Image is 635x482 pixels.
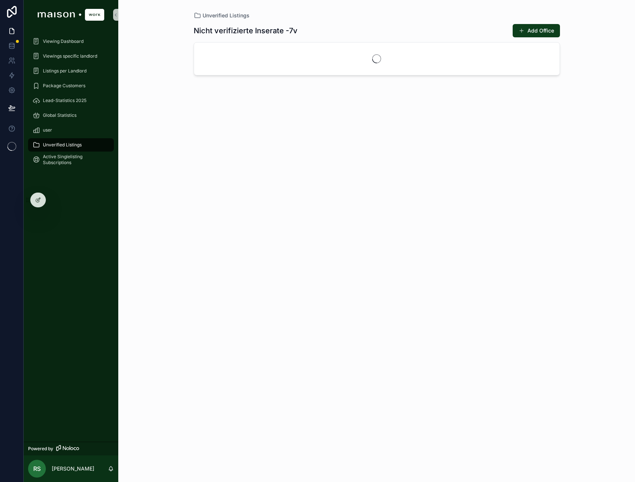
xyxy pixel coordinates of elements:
[43,154,106,166] span: Active Singlelisting Subscriptions
[24,30,118,176] div: scrollable content
[28,94,114,107] a: Lead-Statistics 2025
[28,79,114,92] a: Package Customers
[43,83,85,89] span: Package Customers
[28,50,114,63] a: Viewings specific landlord
[43,127,52,133] span: user
[43,68,86,74] span: Listings per Landlord
[43,142,82,148] span: Unverified Listings
[513,24,560,37] button: Add Office
[43,112,77,118] span: Global Statistics
[28,446,53,452] span: Powered by
[38,9,104,21] img: App logo
[33,464,41,473] span: RS
[28,109,114,122] a: Global Statistics
[43,98,86,103] span: Lead-Statistics 2025
[28,35,114,48] a: Viewing Dashboard
[28,64,114,78] a: Listings per Landlord
[24,442,118,455] a: Powered by
[43,53,97,59] span: Viewings specific landlord
[203,12,249,19] span: Unverified Listings
[28,123,114,137] a: user
[28,153,114,166] a: Active Singlelisting Subscriptions
[43,38,84,44] span: Viewing Dashboard
[52,465,94,472] p: [PERSON_NAME]
[194,26,298,36] h1: Nicht verifizierte Inserate -7v
[28,138,114,152] a: Unverified Listings
[194,12,249,19] a: Unverified Listings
